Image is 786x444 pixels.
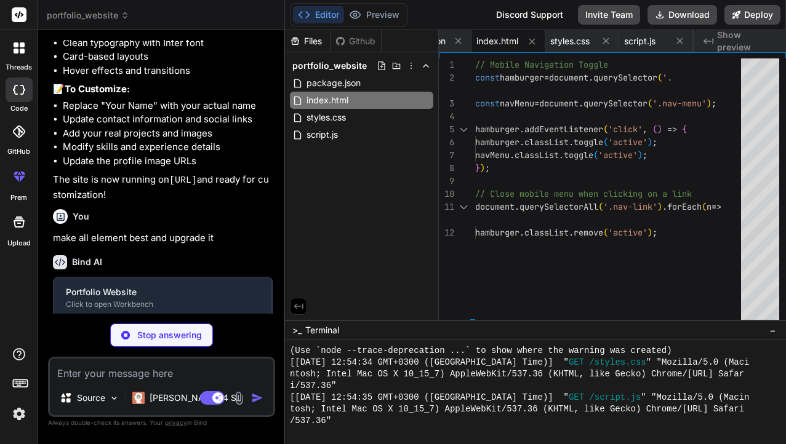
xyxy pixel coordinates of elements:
span: script.js [305,127,339,142]
span: privacy [165,419,187,426]
span: document [549,72,588,83]
p: Always double-check its answers. Your in Bind [48,417,275,429]
span: /styles.css [589,357,646,368]
div: 7 [439,149,454,162]
li: Update contact information and social links [63,113,273,127]
span: . [579,98,583,109]
span: = [544,72,549,83]
span: toggle [564,149,593,161]
span: . [662,201,667,212]
p: 📝 [53,82,273,97]
code: [URL] [169,175,197,186]
div: Click to open Workbench [66,299,259,309]
span: Show preview [717,29,776,54]
span: hamburger [500,72,544,83]
span: } [475,162,480,173]
div: Files [285,35,330,47]
span: >_ [292,324,302,336]
p: make all element best and upgrade it [53,231,273,245]
span: − [769,324,776,336]
span: navMenu [500,98,534,109]
span: toggle [574,137,603,148]
span: ; [485,162,490,173]
li: Card-based layouts [63,50,273,64]
span: => [667,124,677,135]
span: ( [603,227,608,238]
span: Terminal [305,324,339,336]
h6: You [73,210,89,223]
span: styles.css [550,35,590,47]
strong: To Customize: [65,83,130,95]
span: classList [524,227,569,238]
span: ( [593,149,598,161]
span: styles.css [305,110,347,125]
p: Stop answering [137,329,202,341]
span: portfolio_website [292,60,367,72]
div: Discord Support [489,5,571,25]
span: ( [702,201,707,212]
span: . [559,149,564,161]
span: ) [480,162,485,173]
li: Modify skills and experience details [63,140,273,154]
p: The site is now running on and ready for customization! [53,173,273,202]
span: ) [657,201,662,212]
div: Click to collapse the range. [455,123,471,136]
span: /537.36" [290,415,331,427]
span: ) [657,124,662,135]
span: i/537.36" [290,380,337,392]
span: const [475,98,500,109]
span: => [712,201,721,212]
span: document [475,201,515,212]
div: Github [331,35,381,47]
span: navMenu [475,149,510,161]
img: settings [9,403,30,424]
div: Portfolio Website [66,286,259,298]
span: querySelector [583,98,648,109]
img: Pick Models [109,393,119,403]
button: Invite Team [578,5,640,25]
span: (Use `node --trace-deprecation ...` to show where the warning was created) [290,345,672,357]
button: Portfolio WebsiteClick to open Workbench [54,277,271,318]
span: 'click' [608,124,643,135]
span: ( [652,124,657,135]
span: ( [598,201,603,212]
button: − [767,320,779,340]
span: 'active' [598,149,638,161]
span: ; [652,227,657,238]
span: ( [648,98,652,109]
span: . [519,137,524,148]
span: tosh; Intel Mac OS X 10_15_7) AppleWebKit/537.36 (KHTML, like Gecko) Chrome/[URL] Safari [290,403,744,415]
span: remove [574,227,603,238]
span: classList [524,137,569,148]
p: Source [77,392,105,404]
li: Replace "Your Name" with your actual name [63,99,273,113]
p: [PERSON_NAME] 4 S.. [150,392,241,404]
span: 'active' [608,137,648,148]
span: { [682,124,687,135]
div: 12 [439,226,454,239]
div: 5 [439,123,454,136]
div: 6 [439,136,454,149]
span: ; [712,98,716,109]
span: package.json [305,76,362,90]
div: 10 [439,188,454,200]
span: ) [648,227,652,238]
div: Click to collapse the range. [455,200,471,213]
button: Deploy [724,5,780,25]
span: hamburger [475,137,519,148]
span: forEach [667,201,702,212]
span: = [534,98,539,109]
span: . [569,137,574,148]
li: Add your real projects and images [63,127,273,141]
label: prem [10,192,27,203]
span: '. [662,72,672,83]
span: script.js [624,35,656,47]
span: '.nav-link' [603,201,657,212]
span: hamburger [475,227,519,238]
span: . [569,227,574,238]
span: ; [652,137,657,148]
span: ) [648,137,652,148]
span: . [588,72,593,83]
label: GitHub [7,146,30,157]
span: index.html [476,35,518,47]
